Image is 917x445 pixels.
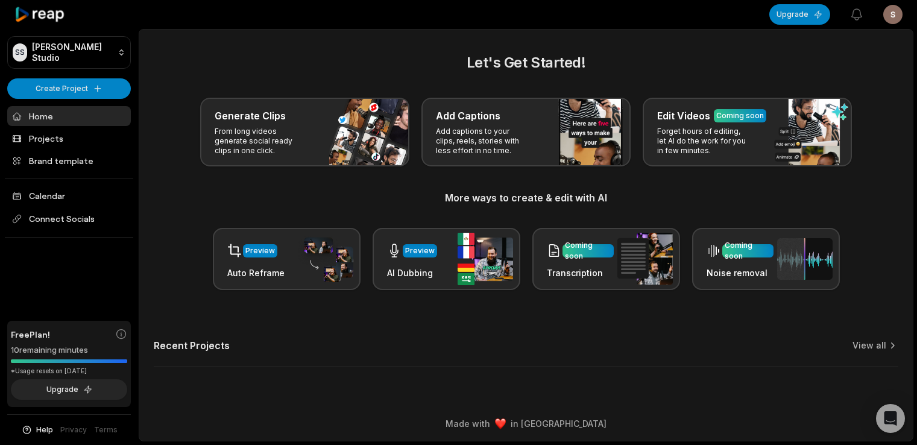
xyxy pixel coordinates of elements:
h3: Transcription [547,267,614,279]
h3: Generate Clips [215,109,286,123]
h3: AI Dubbing [387,267,437,279]
p: From long videos generate social ready clips in one click. [215,127,308,156]
img: transcription.png [617,233,673,285]
p: [PERSON_NAME] Studio [32,42,113,63]
div: Coming soon [716,110,764,121]
div: Preview [405,245,435,256]
span: Connect Socials [7,208,131,230]
button: Create Project [7,78,131,99]
a: View all [852,339,886,352]
p: Add captions to your clips, reels, stories with less effort in no time. [436,127,529,156]
a: Calendar [7,186,131,206]
img: ai_dubbing.png [458,233,513,285]
a: Terms [94,424,118,435]
h3: Edit Videos [657,109,710,123]
a: Privacy [60,424,87,435]
a: Projects [7,128,131,148]
a: Home [7,106,131,126]
h2: Let's Get Started! [154,52,898,74]
div: Made with in [GEOGRAPHIC_DATA] [150,417,902,430]
div: 10 remaining minutes [11,344,127,356]
img: auto_reframe.png [298,236,353,283]
div: Preview [245,245,275,256]
div: Coming soon [725,240,771,262]
img: noise_removal.png [777,238,833,280]
span: Help [36,424,53,435]
span: Free Plan! [11,328,50,341]
h3: Auto Reframe [227,267,285,279]
a: Brand template [7,151,131,171]
div: SS [13,43,27,62]
h2: Recent Projects [154,339,230,352]
h3: Add Captions [436,109,500,123]
button: Help [21,424,53,435]
h3: More ways to create & edit with AI [154,191,898,205]
button: Upgrade [11,379,127,400]
div: Coming soon [565,240,611,262]
p: Forget hours of editing, let AI do the work for you in few minutes. [657,127,751,156]
div: *Usage resets on [DATE] [11,367,127,376]
button: Upgrade [769,4,830,25]
img: heart emoji [495,418,506,429]
div: Open Intercom Messenger [876,404,905,433]
h3: Noise removal [707,267,774,279]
